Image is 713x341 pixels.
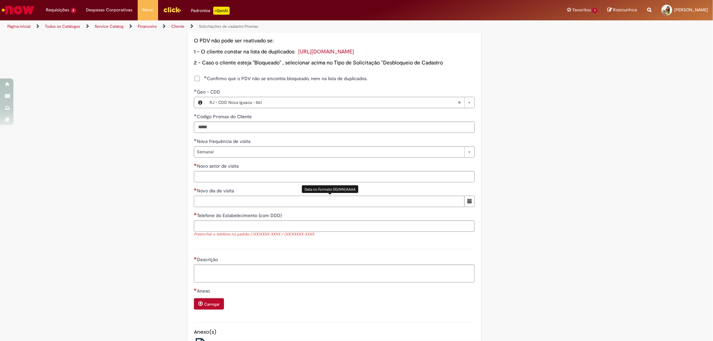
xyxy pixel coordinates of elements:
[206,97,474,108] a: RJ - CDD Nova Iguacu - 061Limpar campo Geo - CDD
[197,147,461,157] span: Semanal
[573,7,591,13] span: Favoritos
[5,20,470,33] ul: Trilhas de página
[210,97,458,108] span: RJ - CDD Nova Iguacu - 061
[194,298,224,310] button: Carregar anexo de Anexo Required
[607,7,637,13] a: Rascunhos
[194,97,206,108] button: Geo - CDD, Visualizar este registro RJ - CDD Nova Iguacu - 061
[194,188,197,191] span: Necessários
[194,139,197,141] span: Obrigatório Preenchido
[1,3,35,17] img: ServiceNow
[302,185,358,193] div: Data no formato DD/MM/AAAA
[197,138,252,144] span: Nova frequência de visita
[204,76,207,78] span: Obrigatório Preenchido
[171,24,185,29] a: Cliente
[194,27,419,33] span: Após o encerramento do chamado de Reativação, o prazo para refletir no Promax é de 24 horas
[197,89,222,95] span: Geo - CDD
[197,188,235,194] span: Novo dia de visita
[194,37,274,44] span: O PDV não pode ser reativado se:
[71,8,76,13] span: 2
[194,163,197,166] span: Necessários
[194,220,475,232] input: Telefone do Estabelecimento (com DDD)
[194,232,475,237] div: Preencher o telefone no padrão | (XX)XXXX-XXXX / (XX)XXXXX-XXXX
[191,7,230,15] div: Padroniza
[213,7,230,15] p: +GenAi
[194,122,475,133] input: Código Promax do Cliente
[592,8,597,13] span: 1
[194,329,475,335] h5: Anexo(s)
[194,196,465,207] input: Novo dia de visita
[143,7,153,13] span: More
[197,288,211,294] span: Anexo
[197,257,219,263] span: Descrição
[138,24,157,29] a: Financeiro
[194,265,475,283] textarea: Descrição
[454,97,464,108] abbr: Limpar campo Geo - CDD
[194,171,475,182] input: Novo setor de visita
[95,24,123,29] a: Service Catalog
[197,212,283,218] span: Telefone do Estabelecimento (com DDD)
[46,7,69,13] span: Requisições
[464,196,475,207] button: Mostrar calendário para Novo dia de visita
[199,24,258,29] a: Solicitações de cadastro Promax
[194,59,443,66] span: 2 - Caso o cliente esteja "Bloqueado" , selecionar acima no Tipo de Solicitação “Desbloqueio de C...
[613,7,637,13] span: Rascunhos
[163,5,181,15] img: click_logo_yellow_360x200.png
[674,7,708,13] span: [PERSON_NAME]
[194,114,197,117] span: Obrigatório Preenchido
[194,213,197,215] span: Necessários
[45,24,80,29] a: Todos os Catálogos
[197,114,253,120] span: Código Promax do Cliente
[86,7,133,13] span: Despesas Corporativas
[197,163,240,169] span: Novo setor de visita
[194,48,295,55] span: 1 – O cliente constar na lista de duplicados:
[194,257,197,260] span: Necessários
[7,24,30,29] a: Página inicial
[204,75,367,82] span: Confirmo que o PDV não se encontra bloqueado, nem na lista de duplicados.
[194,89,197,92] span: Obrigatório Preenchido
[194,288,197,291] span: Necessários
[204,302,220,307] small: Carregar
[298,48,354,55] a: [URL][DOMAIN_NAME]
